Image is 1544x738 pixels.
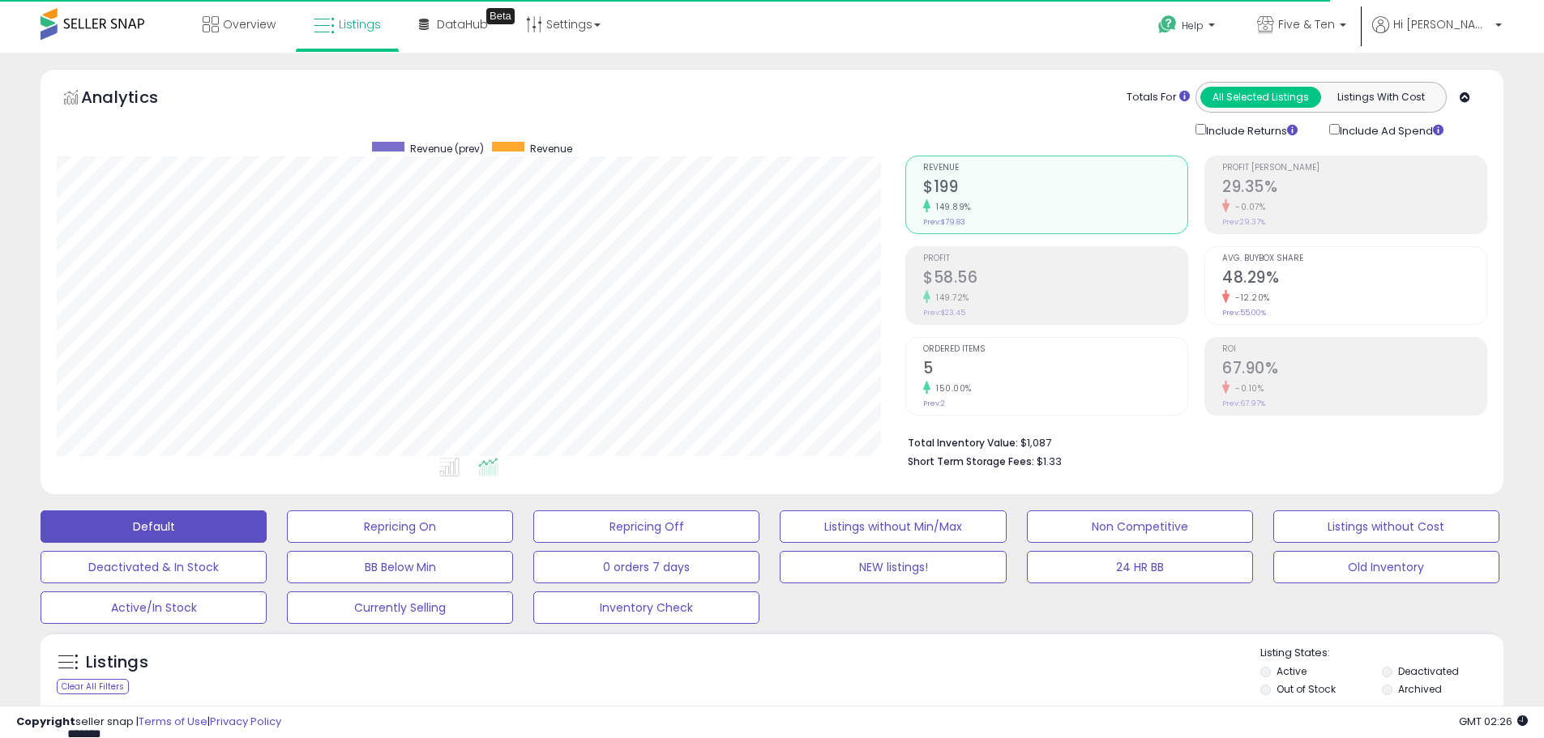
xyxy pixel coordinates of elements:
[1200,87,1321,108] button: All Selected Listings
[16,715,281,730] div: seller snap | |
[287,551,513,583] button: BB Below Min
[1222,217,1265,227] small: Prev: 29.37%
[923,399,945,408] small: Prev: 2
[1230,292,1270,304] small: -12.20%
[923,164,1187,173] span: Revenue
[1393,16,1491,32] span: Hi [PERSON_NAME]
[1277,682,1336,696] label: Out of Stock
[1372,16,1502,53] a: Hi [PERSON_NAME]
[930,382,972,395] small: 150.00%
[1398,664,1459,678] label: Deactivated
[1459,714,1528,729] span: 2025-08-18 02:26 GMT
[81,86,190,113] h5: Analytics
[1230,382,1264,395] small: -0.10%
[41,510,267,543] button: Default
[930,292,969,304] small: 149.72%
[1127,90,1190,105] div: Totals For
[530,142,572,156] span: Revenue
[1222,399,1265,408] small: Prev: 67.97%
[780,510,1006,543] button: Listings without Min/Max
[533,591,759,624] button: Inventory Check
[1273,510,1499,543] button: Listings without Cost
[1222,177,1486,199] h2: 29.35%
[930,201,971,213] small: 149.89%
[923,308,965,318] small: Prev: $23.45
[1037,454,1062,469] span: $1.33
[410,142,484,156] span: Revenue (prev)
[41,551,267,583] button: Deactivated & In Stock
[1230,201,1265,213] small: -0.07%
[223,16,276,32] span: Overview
[1027,551,1253,583] button: 24 HR BB
[923,217,965,227] small: Prev: $79.83
[1222,308,1266,318] small: Prev: 55.00%
[287,510,513,543] button: Repricing On
[1222,254,1486,263] span: Avg. Buybox Share
[139,714,207,729] a: Terms of Use
[1222,345,1486,354] span: ROI
[1222,268,1486,290] h2: 48.29%
[1317,121,1469,139] div: Include Ad Spend
[16,714,75,729] strong: Copyright
[1183,121,1317,139] div: Include Returns
[1260,646,1503,661] p: Listing States:
[86,651,148,674] h5: Listings
[908,454,1034,468] b: Short Term Storage Fees:
[908,436,1018,450] b: Total Inventory Value:
[1182,19,1204,32] span: Help
[1145,2,1231,53] a: Help
[486,8,515,24] div: Tooltip anchor
[780,551,1006,583] button: NEW listings!
[1157,15,1178,35] i: Get Help
[210,714,281,729] a: Privacy Policy
[923,254,1187,263] span: Profit
[41,591,267,624] button: Active/In Stock
[437,16,488,32] span: DataHub
[1278,16,1335,32] span: Five & Ten
[1222,164,1486,173] span: Profit [PERSON_NAME]
[1277,664,1307,678] label: Active
[1273,551,1499,583] button: Old Inventory
[1222,359,1486,381] h2: 67.90%
[1398,682,1442,696] label: Archived
[908,432,1475,451] li: $1,087
[1320,87,1441,108] button: Listings With Cost
[287,591,513,624] button: Currently Selling
[339,16,381,32] span: Listings
[923,268,1187,290] h2: $58.56
[923,359,1187,381] h2: 5
[1027,510,1253,543] button: Non Competitive
[533,510,759,543] button: Repricing Off
[923,345,1187,354] span: Ordered Items
[533,551,759,583] button: 0 orders 7 days
[923,177,1187,199] h2: $199
[57,679,129,694] div: Clear All Filters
